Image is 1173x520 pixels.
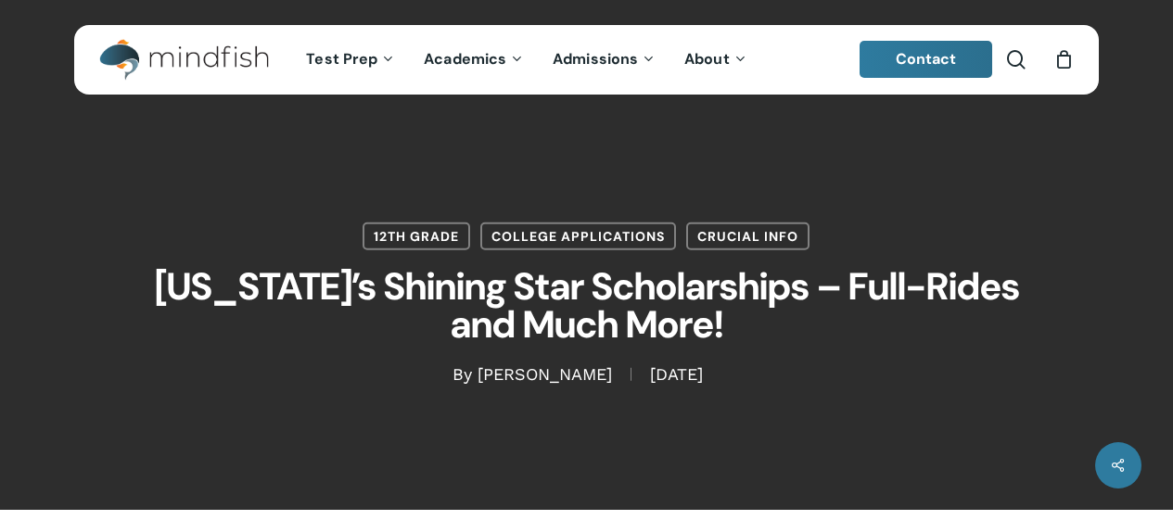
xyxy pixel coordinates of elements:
[670,52,762,68] a: About
[480,222,676,250] a: College Applications
[292,25,761,95] nav: Main Menu
[860,41,993,78] a: Contact
[539,52,670,68] a: Admissions
[363,222,470,250] a: 12th Grade
[684,49,730,69] span: About
[410,52,539,68] a: Academics
[478,363,612,383] a: [PERSON_NAME]
[74,25,1099,95] header: Main Menu
[292,52,410,68] a: Test Prep
[686,222,810,250] a: Crucial Info
[1053,49,1074,70] a: Cart
[631,367,721,380] span: [DATE]
[123,250,1051,363] h1: [US_STATE]’s Shining Star Scholarships – Full-Rides and Much More!
[553,49,638,69] span: Admissions
[424,49,506,69] span: Academics
[453,367,472,380] span: By
[896,49,957,69] span: Contact
[306,49,377,69] span: Test Prep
